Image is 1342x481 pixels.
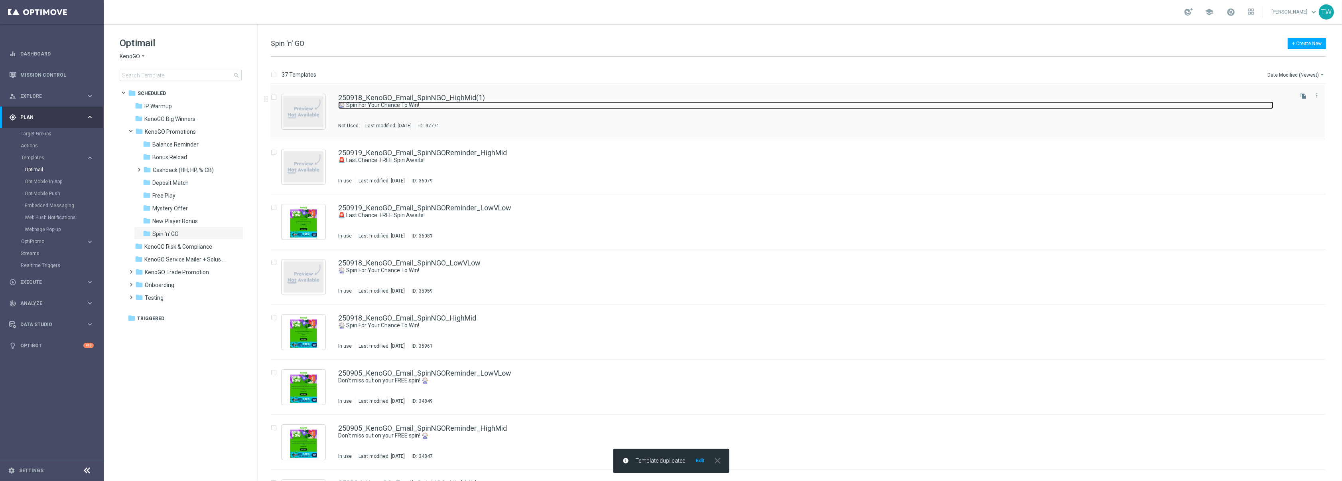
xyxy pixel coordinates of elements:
a: Don’t miss out on your FREE spin! 🎡 [338,432,1273,439]
a: 250918_KenoGO_Email_SpinNGO_LowVLow [338,259,481,267]
div: Press SPACE to select this row. [263,305,1340,360]
div: In use [338,343,352,349]
div: ID: [415,123,439,129]
img: 35961.jpeg [284,317,323,348]
i: folder [143,204,151,212]
img: noPreview.jpg [284,96,323,127]
div: Realtime Triggers [21,259,103,271]
button: Data Studio keyboard_arrow_right [9,321,94,328]
span: Analyze [20,301,86,306]
div: OptiMobile Push [25,188,103,200]
button: lightbulb Optibot +10 [9,342,94,349]
div: OptiPromo [21,239,86,244]
a: 🎡 Spin For Your Chance To Win! [338,267,1273,274]
div: Mission Control [9,64,94,85]
i: lightbulb [9,342,16,349]
i: folder [143,166,151,174]
div: 35961 [419,343,433,349]
i: folder [143,140,151,148]
a: Mission Control [20,64,94,85]
a: [PERSON_NAME]keyboard_arrow_down [1271,6,1319,18]
i: folder [128,314,136,322]
div: Actions [21,140,103,152]
a: OptiMobile In-App [25,178,83,185]
div: 36081 [419,233,433,239]
a: 250905_KenoGO_Email_SpinNGOReminder_HighMid [338,425,507,432]
img: noPreview.jpg [284,151,323,182]
button: gps_fixed Plan keyboard_arrow_right [9,114,94,121]
div: Embedded Messaging [25,200,103,212]
i: folder [143,230,151,238]
i: keyboard_arrow_right [86,154,94,162]
a: Optimail [25,166,83,173]
a: 🎡 Spin For Your Chance To Win! [338,322,1273,329]
div: Not Used [338,123,359,129]
div: ID: [408,288,433,294]
i: folder [135,127,143,135]
a: Dashboard [20,43,94,64]
div: 🎡 Spin For Your Chance To Win! [338,322,1292,329]
button: Templates keyboard_arrow_right [21,154,94,161]
div: Last modified: [DATE] [355,343,408,349]
div: OptiMobile In-App [25,176,103,188]
i: folder [143,217,151,225]
span: Explore [20,94,86,99]
div: Analyze [9,300,86,307]
i: play_circle_outline [9,279,16,286]
i: arrow_drop_down [140,53,146,60]
i: folder [143,153,151,161]
div: Streams [21,247,103,259]
div: In use [338,233,352,239]
span: Data Studio [20,322,86,327]
div: Plan [9,114,86,121]
input: Search Template [120,70,242,81]
span: KenoGO [120,53,140,60]
div: 🎡 Spin For Your Chance To Win! [338,267,1292,274]
div: Press SPACE to select this row. [263,249,1340,305]
h1: Optimail [120,37,242,49]
div: Optibot [9,335,94,356]
a: 250918_KenoGO_Email_SpinNGO_HighMid(1) [338,94,485,101]
div: +10 [83,343,94,348]
button: KenoGO arrow_drop_down [120,53,146,60]
span: search [233,72,240,79]
div: Press SPACE to select this row. [263,360,1340,415]
button: close [711,457,723,464]
div: Web Push Notifications [25,212,103,224]
i: folder [135,115,143,123]
img: noPreview.jpg [284,261,323,293]
button: file_copy [1298,91,1308,101]
div: 🚨 Last Chance: FREE Spin Awaits! [338,212,1292,219]
button: more_vert [1313,91,1321,100]
img: 34849.jpeg [284,372,323,403]
a: Realtime Triggers [21,262,83,269]
i: close [712,455,723,466]
i: folder [135,242,143,250]
div: Templates [21,155,86,160]
i: folder [135,255,143,263]
span: KenoGO Service Mailer + Solus eDM [144,256,227,263]
div: Templates [21,152,103,236]
a: 250919_KenoGO_Email_SpinNGOReminder_HighMid [338,149,507,156]
span: KenoGO Big Winners [144,115,195,123]
div: Data Studio [9,321,86,328]
a: Target Groups [21,131,83,137]
i: folder [143,178,151,186]
div: Last modified: [DATE] [355,178,408,184]
a: Embedded Messaging [25,202,83,209]
span: KenoGO Trade Promotion [145,269,209,276]
span: Onboarding [145,281,174,289]
i: folder [128,89,136,97]
div: OptiPromo keyboard_arrow_right [21,238,94,245]
div: ID: [408,178,433,184]
button: play_circle_outline Execute keyboard_arrow_right [9,279,94,285]
div: In use [338,288,352,294]
span: Mystery Offer [152,205,188,212]
span: IP Warmup [144,103,172,110]
span: keyboard_arrow_down [1309,8,1318,16]
span: Scheduled [138,90,166,97]
div: In use [338,178,352,184]
div: Dashboard [9,43,94,64]
i: folder [135,102,143,110]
